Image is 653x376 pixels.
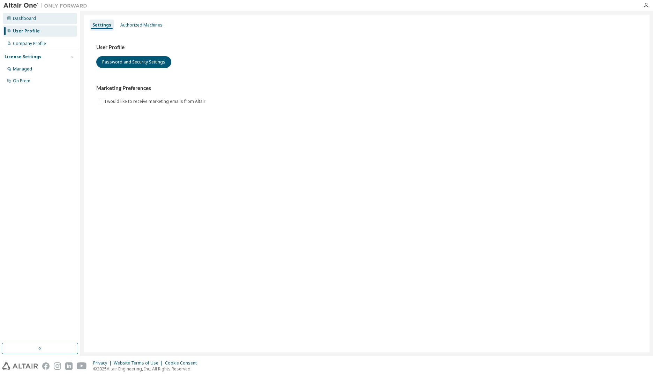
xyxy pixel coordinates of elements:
img: altair_logo.svg [2,362,38,370]
div: License Settings [5,54,42,60]
div: Website Terms of Use [114,360,165,366]
h3: Marketing Preferences [96,85,637,92]
div: Cookie Consent [165,360,201,366]
img: Altair One [3,2,91,9]
div: Managed [13,66,32,72]
img: facebook.svg [42,362,50,370]
div: Settings [92,22,111,28]
img: instagram.svg [54,362,61,370]
div: On Prem [13,78,30,84]
div: Privacy [93,360,114,366]
label: I would like to receive marketing emails from Altair [105,97,207,106]
div: Company Profile [13,41,46,46]
div: User Profile [13,28,40,34]
h3: User Profile [96,44,637,51]
img: linkedin.svg [65,362,73,370]
div: Authorized Machines [120,22,163,28]
button: Password and Security Settings [96,56,171,68]
img: youtube.svg [77,362,87,370]
p: © 2025 Altair Engineering, Inc. All Rights Reserved. [93,366,201,372]
div: Dashboard [13,16,36,21]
